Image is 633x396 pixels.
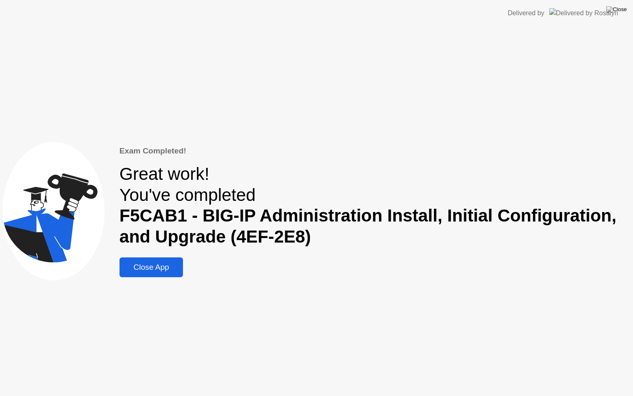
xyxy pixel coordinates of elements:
[120,206,617,246] b: F5CAB1 - BIG-IP Administration Install, Initial Configuration, and Upgrade (4EF-2E8)
[122,263,181,272] div: Close App
[120,164,631,247] div: Great work! You've completed
[606,6,627,13] img: Close
[120,145,631,157] div: Exam Completed!
[549,8,618,18] img: Delivered by Rosalyn
[120,257,183,277] button: Close App
[508,8,544,18] div: Delivered by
